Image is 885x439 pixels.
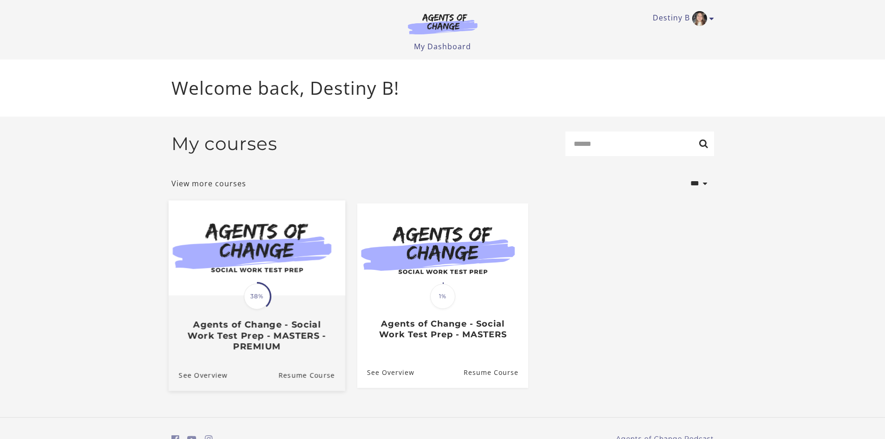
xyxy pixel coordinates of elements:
a: View more courses [171,178,246,189]
a: Agents of Change - Social Work Test Prep - MASTERS: Resume Course [463,357,528,387]
span: 38% [244,283,270,309]
h3: Agents of Change - Social Work Test Prep - MASTERS - PREMIUM [178,319,334,352]
h3: Agents of Change - Social Work Test Prep - MASTERS [367,319,518,340]
a: Toggle menu [653,11,709,26]
a: Agents of Change - Social Work Test Prep - MASTERS: See Overview [357,357,414,387]
img: Agents of Change Logo [398,13,487,34]
a: My Dashboard [414,41,471,52]
a: Agents of Change - Social Work Test Prep - MASTERS - PREMIUM: Resume Course [278,359,345,390]
p: Welcome back, Destiny B! [171,74,714,102]
a: Agents of Change - Social Work Test Prep - MASTERS - PREMIUM: See Overview [168,359,227,390]
span: 1% [430,284,455,309]
h2: My courses [171,133,277,155]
